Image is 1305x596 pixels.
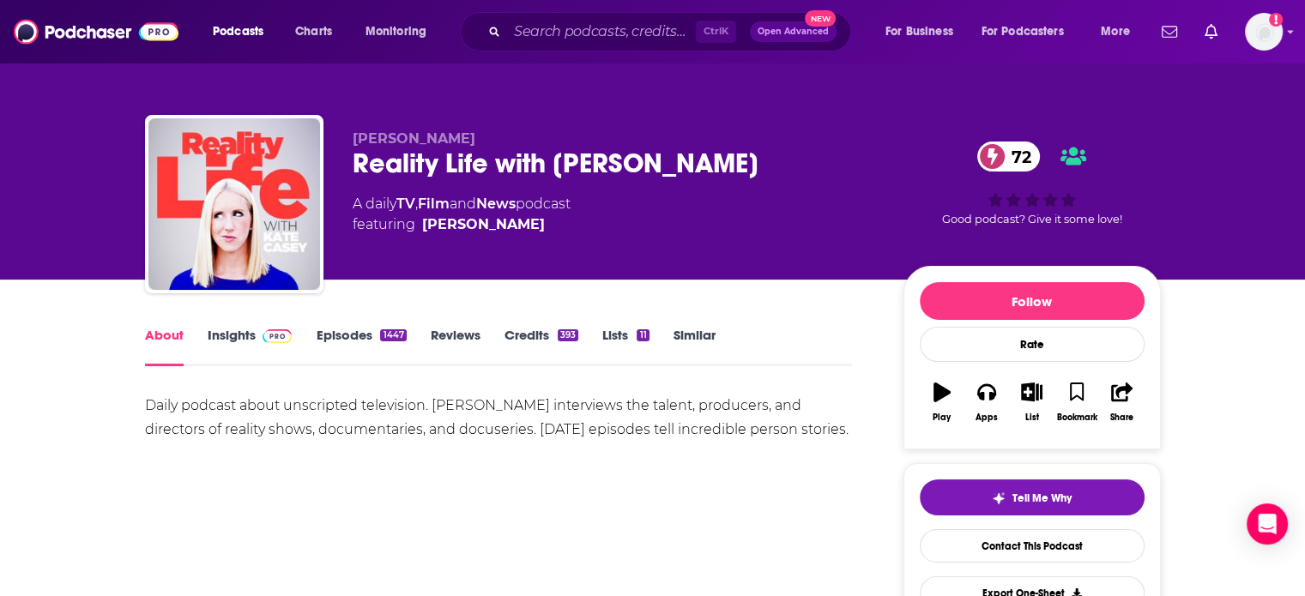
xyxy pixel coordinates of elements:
[964,371,1009,433] button: Apps
[450,196,476,212] span: and
[903,130,1161,237] div: 72Good podcast? Give it some love!
[145,327,184,366] a: About
[507,18,696,45] input: Search podcasts, credits, & more...
[504,327,578,366] a: Credits393
[1056,412,1097,423] div: Bookmark
[1012,491,1072,505] span: Tell Me Why
[418,196,450,212] a: Film
[1247,503,1288,545] div: Open Intercom Messenger
[1155,17,1184,46] a: Show notifications dropdown
[1101,20,1130,44] span: More
[380,329,406,341] div: 1447
[148,118,320,290] img: Reality Life with Kate Casey
[1245,13,1283,51] span: Logged in as NickG
[920,479,1145,515] button: tell me why sparkleTell Me Why
[353,214,571,235] span: featuring
[637,329,649,341] div: 11
[982,20,1064,44] span: For Podcasters
[758,27,829,36] span: Open Advanced
[476,196,516,212] a: News
[750,21,837,42] button: Open AdvancedNew
[674,327,716,366] a: Similar
[263,329,293,343] img: Podchaser Pro
[14,15,178,48] img: Podchaser - Follow, Share and Rate Podcasts
[1245,13,1283,51] img: User Profile
[208,327,293,366] a: InsightsPodchaser Pro
[970,18,1089,45] button: open menu
[885,20,953,44] span: For Business
[602,327,649,366] a: Lists11
[942,213,1122,226] span: Good podcast? Give it some love!
[920,282,1145,320] button: Follow
[431,327,480,366] a: Reviews
[1089,18,1151,45] button: open menu
[1009,371,1054,433] button: List
[873,18,975,45] button: open menu
[145,394,853,442] div: Daily podcast about unscripted television. [PERSON_NAME] interviews the talent, producers, and di...
[994,141,1040,172] span: 72
[476,12,867,51] div: Search podcasts, credits, & more...
[1245,13,1283,51] button: Show profile menu
[920,327,1145,362] div: Rate
[415,196,418,212] span: ,
[353,194,571,235] div: A daily podcast
[284,18,342,45] a: Charts
[920,371,964,433] button: Play
[1054,371,1099,433] button: Bookmark
[933,412,951,423] div: Play
[696,21,736,43] span: Ctrl K
[1198,17,1224,46] a: Show notifications dropdown
[558,329,578,341] div: 393
[295,20,332,44] span: Charts
[316,327,406,366] a: Episodes1447
[920,529,1145,563] a: Contact This Podcast
[353,130,475,147] span: [PERSON_NAME]
[1269,13,1283,27] svg: Add a profile image
[396,196,415,212] a: TV
[366,20,426,44] span: Monitoring
[977,141,1040,172] a: 72
[976,412,998,423] div: Apps
[805,10,836,27] span: New
[1025,412,1039,423] div: List
[1099,371,1144,433] button: Share
[992,491,1006,505] img: tell me why sparkle
[422,214,545,235] a: Kate Casey
[353,18,449,45] button: open menu
[201,18,286,45] button: open menu
[1110,412,1133,423] div: Share
[213,20,263,44] span: Podcasts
